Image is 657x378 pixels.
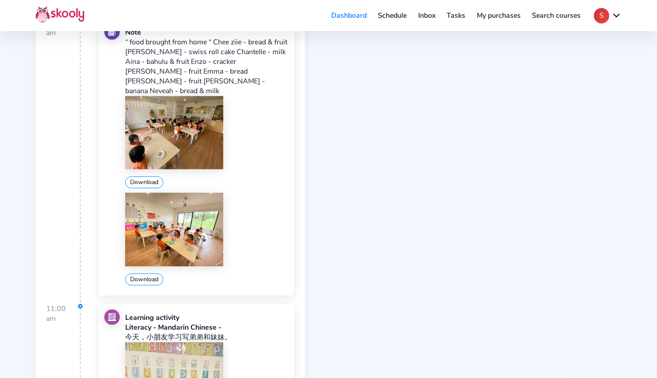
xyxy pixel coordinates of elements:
p: 今天，小朋友学习写弟弟和妹妹。 [125,332,289,342]
div: am [46,28,80,38]
img: learning.jpg [104,309,120,325]
button: Schevron down outline [594,8,621,24]
img: Skooly [36,6,84,23]
div: Learning activity [125,313,289,323]
button: Download [125,273,163,285]
a: Tasks [441,8,471,23]
img: 202504070052270390325339761320308109942326074407202508200214591996629128384685.jpeg [125,193,223,266]
div: Note [125,28,289,37]
a: Dashboard [325,8,372,23]
a: Inbox [412,8,441,23]
div: 10:12 [46,18,81,303]
div: am [46,314,80,323]
p: “ food brought from home “ Chee ziie - bread & fruit [PERSON_NAME] - swiss roll cake Chantelle - ... [125,37,289,96]
img: 202504070052270390325339761320308109942326074407202508200214597544210474553274.jpeg [125,96,223,169]
button: Download [125,176,163,188]
img: notes.jpg [104,24,120,39]
a: Search courses [526,8,587,23]
a: My purchases [471,8,526,23]
a: Schedule [372,8,413,23]
div: Literacy - Mandarin Chinese - [125,323,289,332]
